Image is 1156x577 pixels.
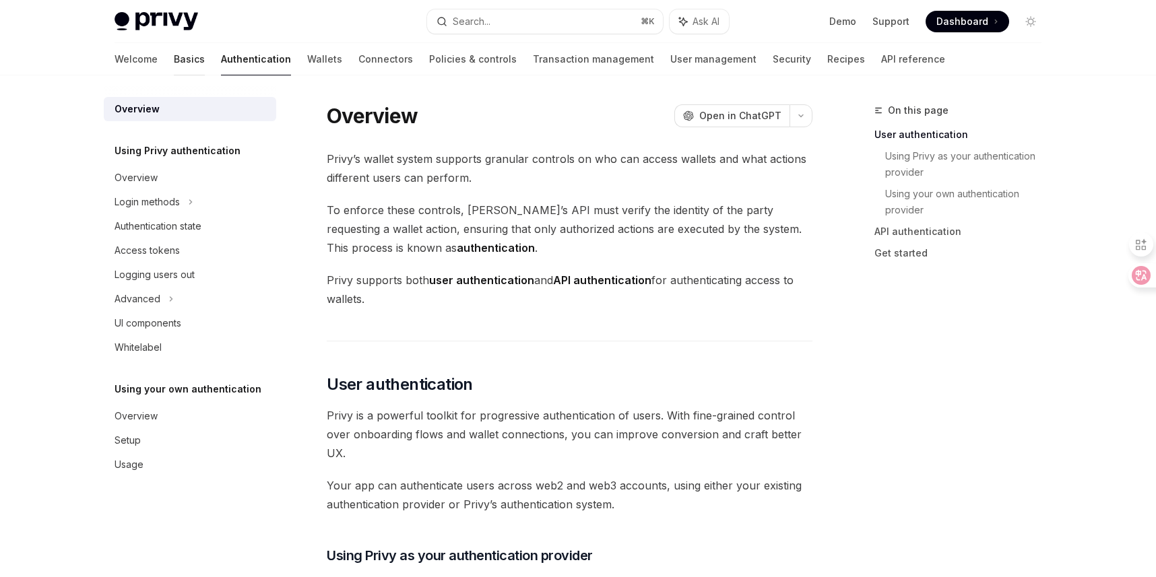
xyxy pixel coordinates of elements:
[429,273,534,287] strong: user authentication
[827,43,865,75] a: Recipes
[885,145,1052,183] a: Using Privy as your authentication provider
[874,221,1052,242] a: API authentication
[327,406,812,463] span: Privy is a powerful toolkit for progressive authentication of users. With fine-grained control ov...
[115,432,141,448] div: Setup
[674,104,790,127] button: Open in ChatGPT
[104,404,276,428] a: Overview
[453,13,490,30] div: Search...
[926,11,1009,32] a: Dashboard
[327,104,418,128] h1: Overview
[115,12,198,31] img: light logo
[429,43,517,75] a: Policies & controls
[115,170,158,186] div: Overview
[874,242,1052,264] a: Get started
[693,15,719,28] span: Ask AI
[115,267,195,283] div: Logging users out
[115,194,180,210] div: Login methods
[221,43,291,75] a: Authentication
[104,97,276,121] a: Overview
[174,43,205,75] a: Basics
[327,271,812,308] span: Privy supports both and for authenticating access to wallets.
[533,43,654,75] a: Transaction management
[115,242,180,259] div: Access tokens
[104,311,276,335] a: UI components
[670,43,757,75] a: User management
[457,241,535,254] strong: authentication
[773,43,811,75] a: Security
[115,143,240,159] h5: Using Privy authentication
[115,408,158,424] div: Overview
[115,218,201,234] div: Authentication state
[104,428,276,452] a: Setup
[327,149,812,187] span: Privy’s wallet system supports granular controls on who can access wallets and what actions diffe...
[699,109,781,123] span: Open in ChatGPT
[327,546,593,565] span: Using Privy as your authentication provider
[881,43,945,75] a: API reference
[104,452,276,477] a: Usage
[115,315,181,331] div: UI components
[829,15,856,28] a: Demo
[427,9,663,34] button: Search...⌘K
[115,456,143,473] div: Usage
[888,102,949,118] span: On this page
[327,201,812,257] span: To enforce these controls, [PERSON_NAME]’s API must verify the identity of the party requesting a...
[358,43,413,75] a: Connectors
[115,43,158,75] a: Welcome
[115,381,261,397] h5: Using your own authentication
[115,339,162,355] div: Whitelabel
[936,15,988,28] span: Dashboard
[885,183,1052,221] a: Using your own authentication provider
[670,9,729,34] button: Ask AI
[115,101,160,117] div: Overview
[327,374,473,395] span: User authentication
[104,166,276,190] a: Overview
[641,16,655,27] span: ⌘ K
[553,273,651,287] strong: API authentication
[115,291,160,307] div: Advanced
[104,335,276,360] a: Whitelabel
[874,124,1052,145] a: User authentication
[104,263,276,287] a: Logging users out
[1020,11,1041,32] button: Toggle dark mode
[872,15,909,28] a: Support
[104,238,276,263] a: Access tokens
[307,43,342,75] a: Wallets
[104,214,276,238] a: Authentication state
[327,476,812,514] span: Your app can authenticate users across web2 and web3 accounts, using either your existing authent...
